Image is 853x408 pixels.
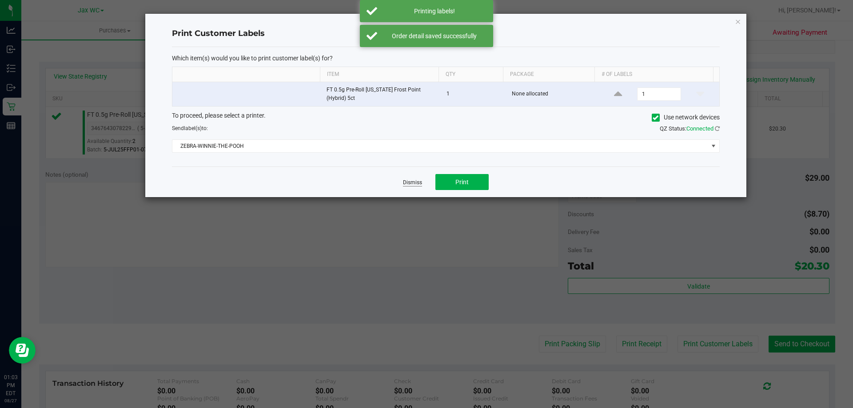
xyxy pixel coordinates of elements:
[320,67,438,82] th: Item
[403,179,422,186] a: Dismiss
[441,82,506,106] td: 1
[686,125,713,132] span: Connected
[652,113,720,122] label: Use network devices
[321,82,441,106] td: FT 0.5g Pre-Roll [US_STATE] Frost Point (Hybrid) 5ct
[455,178,469,186] span: Print
[435,174,489,190] button: Print
[172,140,708,152] span: ZEBRA-WINNIE-THE-POOH
[382,32,486,40] div: Order detail saved successfully
[382,7,486,16] div: Printing labels!
[594,67,713,82] th: # of labels
[172,125,208,131] span: Send to:
[184,125,202,131] span: label(s)
[172,28,720,40] h4: Print Customer Labels
[172,54,720,62] p: Which item(s) would you like to print customer label(s) for?
[9,337,36,364] iframe: Resource center
[506,82,599,106] td: None allocated
[660,125,720,132] span: QZ Status:
[438,67,503,82] th: Qty
[503,67,594,82] th: Package
[165,111,726,124] div: To proceed, please select a printer.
